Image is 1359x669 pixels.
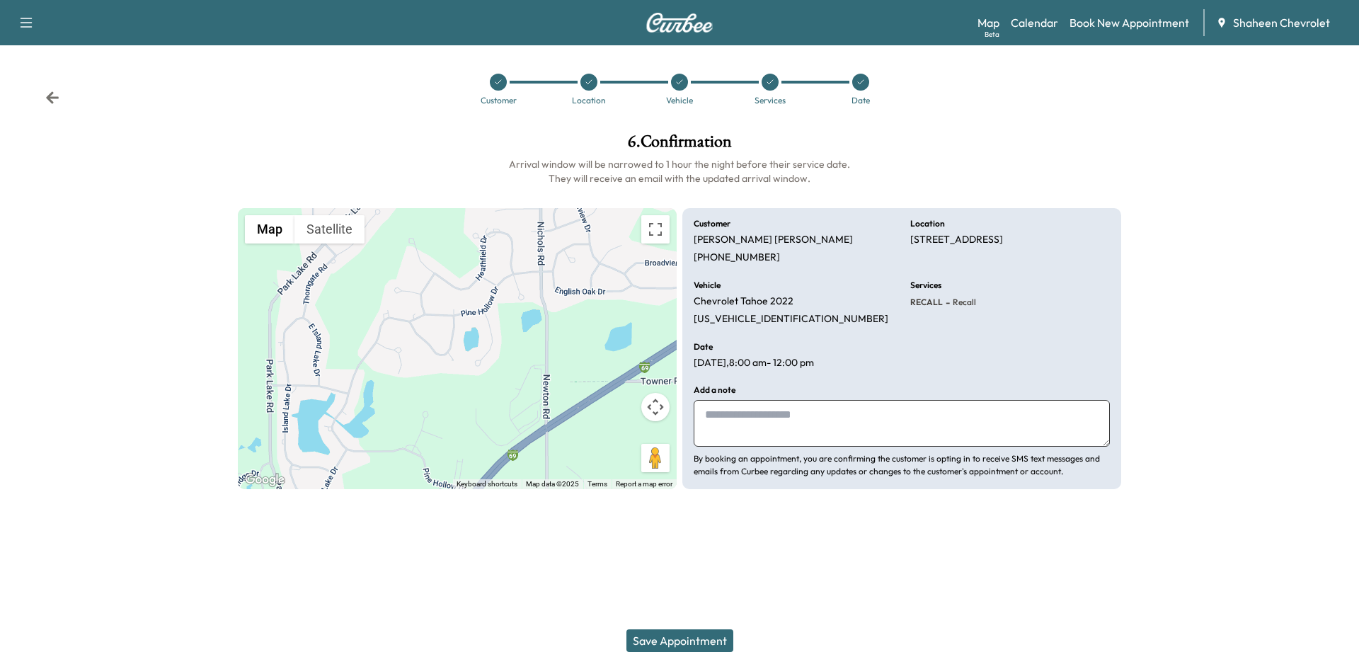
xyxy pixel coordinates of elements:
button: Keyboard shortcuts [457,479,517,489]
span: Recall [950,297,976,308]
button: Map camera controls [641,393,670,421]
a: MapBeta [977,14,999,31]
img: Google [241,471,288,489]
span: Map data ©2025 [526,480,579,488]
a: Open this area in Google Maps (opens a new window) [241,471,288,489]
div: Location [572,96,606,105]
div: Customer [481,96,517,105]
p: [US_VEHICLE_IDENTIFICATION_NUMBER] [694,313,888,326]
p: [DATE] , 8:00 am - 12:00 pm [694,357,814,370]
button: Show satellite imagery [294,215,365,244]
div: Back [45,91,59,105]
h6: Location [910,219,945,228]
span: - [943,295,950,309]
a: Calendar [1011,14,1058,31]
a: Terms (opens in new tab) [587,480,607,488]
button: Save Appointment [626,629,733,652]
div: Vehicle [666,96,693,105]
h6: Add a note [694,386,735,394]
img: Curbee Logo [646,13,713,33]
p: By booking an appointment, you are confirming the customer is opting in to receive SMS text messa... [694,452,1110,478]
p: [STREET_ADDRESS] [910,234,1003,246]
p: [PHONE_NUMBER] [694,251,780,264]
h6: Arrival window will be narrowed to 1 hour the night before their service date. They will receive ... [238,157,1121,185]
button: Toggle fullscreen view [641,215,670,244]
h6: Services [910,281,941,290]
button: Show street map [245,215,294,244]
div: Date [851,96,870,105]
button: Drag Pegman onto the map to open Street View [641,444,670,472]
div: Beta [985,29,999,40]
a: Book New Appointment [1070,14,1189,31]
span: RECALL [910,297,943,308]
div: Services [755,96,786,105]
p: Chevrolet Tahoe 2022 [694,295,793,308]
p: [PERSON_NAME] [PERSON_NAME] [694,234,853,246]
span: Shaheen Chevrolet [1233,14,1330,31]
h6: Date [694,343,713,351]
h6: Customer [694,219,730,228]
h6: Vehicle [694,281,721,290]
h1: 6 . Confirmation [238,133,1121,157]
a: Report a map error [616,480,672,488]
